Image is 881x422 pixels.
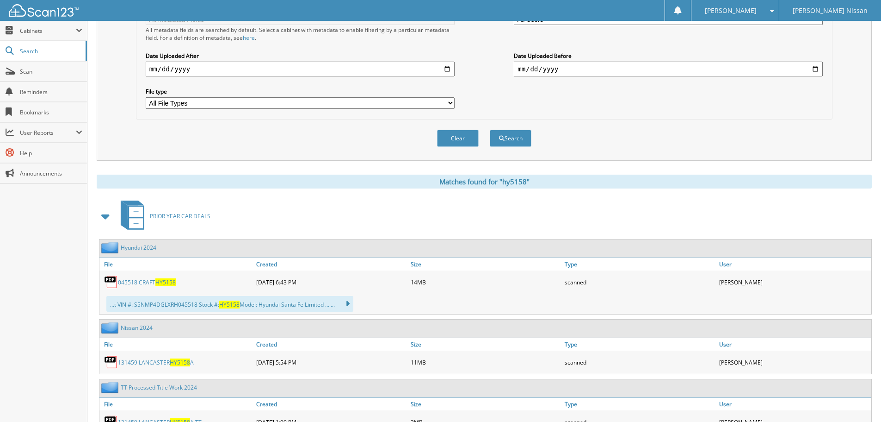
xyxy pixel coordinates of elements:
[408,353,563,372] div: 11MB
[101,322,121,334] img: folder2.png
[150,212,210,220] span: PRIOR YEAR CAR DEALS
[254,273,408,291] div: [DATE] 6:43 PM
[99,258,254,271] a: File
[146,26,455,42] div: All metadata fields are searched by default. Select a cabinet with metadata to enable filtering b...
[106,296,353,312] div: ...t VIN #: S5NMP4DGLXRH045518 Stock #: Model: Hyundai Santa Fe Limited ... ...
[121,244,156,252] a: Hyundai 2024
[717,398,871,410] a: User
[104,275,118,289] img: PDF.png
[717,258,871,271] a: User
[254,338,408,351] a: Created
[115,198,210,234] a: PRIOR YEAR CAR DEALS
[170,359,190,366] span: HY5158
[254,258,408,271] a: Created
[97,175,872,189] div: Matches found for "hy5158"
[121,324,153,332] a: Nissan 2024
[562,338,717,351] a: Type
[20,68,82,76] span: Scan
[9,4,79,17] img: scan123-logo-white.svg
[20,170,82,177] span: Announcements
[437,130,479,147] button: Clear
[705,8,757,13] span: [PERSON_NAME]
[408,258,563,271] a: Size
[717,353,871,372] div: [PERSON_NAME]
[717,273,871,291] div: [PERSON_NAME]
[254,353,408,372] div: [DATE] 5:54 PM
[20,47,81,55] span: Search
[20,129,76,137] span: User Reports
[793,8,868,13] span: [PERSON_NAME] Nissan
[121,384,197,391] a: TT Processed Title Work 2024
[717,338,871,351] a: User
[99,398,254,410] a: File
[20,88,82,96] span: Reminders
[490,130,531,147] button: Search
[562,398,717,410] a: Type
[243,34,255,42] a: here
[146,88,455,95] label: File type
[118,359,194,366] a: 131459 LANCASTERHY5158A
[835,378,881,422] iframe: Chat Widget
[562,273,717,291] div: scanned
[562,258,717,271] a: Type
[20,108,82,116] span: Bookmarks
[562,353,717,372] div: scanned
[20,149,82,157] span: Help
[514,52,823,60] label: Date Uploaded Before
[514,62,823,76] input: end
[254,398,408,410] a: Created
[155,278,176,286] span: HY5158
[408,273,563,291] div: 14MB
[408,398,563,410] a: Size
[146,62,455,76] input: start
[101,242,121,253] img: folder2.png
[146,52,455,60] label: Date Uploaded After
[118,278,176,286] a: 045518 CRAFTHY5158
[20,27,76,35] span: Cabinets
[99,338,254,351] a: File
[219,301,240,309] span: HY5158
[408,338,563,351] a: Size
[101,382,121,393] img: folder2.png
[104,355,118,369] img: PDF.png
